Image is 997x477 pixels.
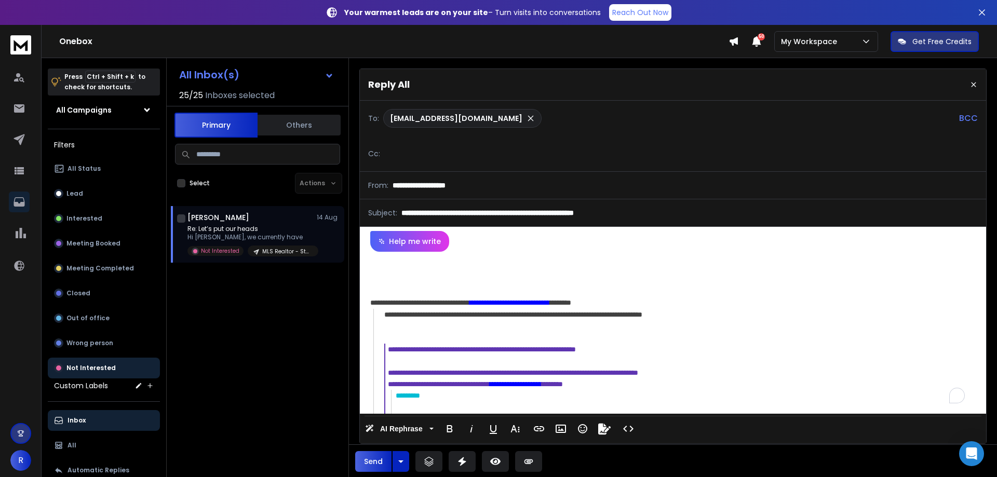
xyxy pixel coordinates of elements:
[959,112,978,125] p: BCC
[368,148,380,159] p: Cc:
[48,308,160,329] button: Out of office
[573,418,592,439] button: Emoticons
[187,233,312,241] p: Hi [PERSON_NAME], we currently have
[355,451,392,472] button: Send
[551,418,571,439] button: Insert Image (Ctrl+P)
[68,416,86,425] p: Inbox
[174,113,258,138] button: Primary
[505,418,525,439] button: More Text
[440,418,460,439] button: Bold (Ctrl+B)
[48,138,160,152] h3: Filters
[68,165,101,173] p: All Status
[66,264,134,272] p: Meeting Completed
[48,283,160,304] button: Closed
[363,418,436,439] button: AI Rephrase
[48,358,160,378] button: Not Interested
[378,425,425,433] span: AI Rephrase
[529,418,549,439] button: Insert Link (Ctrl+K)
[85,71,136,83] span: Ctrl + Shift + k
[56,105,112,115] h1: All Campaigns
[68,441,76,449] p: All
[758,33,765,40] span: 50
[59,35,729,48] h1: Onebox
[612,7,668,18] p: Reach Out Now
[48,208,160,229] button: Interested
[959,441,984,466] div: Open Intercom Messenger
[462,418,481,439] button: Italic (Ctrl+I)
[10,450,31,471] button: R
[262,248,312,255] p: MLS Realtor - Stale Listing
[48,258,160,279] button: Meeting Completed
[368,113,379,124] p: To:
[66,339,113,347] p: Wrong person
[781,36,841,47] p: My Workspace
[609,4,671,21] a: Reach Out Now
[68,466,129,474] p: Automatic Replies
[64,72,145,92] p: Press to check for shortcuts.
[368,208,397,218] p: Subject:
[48,158,160,179] button: All Status
[344,7,601,18] p: – Turn visits into conversations
[187,225,312,233] p: Re: Let’s put our heads
[370,231,449,252] button: Help me write
[66,364,116,372] p: Not Interested
[258,114,341,137] button: Others
[66,239,120,248] p: Meeting Booked
[48,233,160,254] button: Meeting Booked
[179,70,239,80] h1: All Inbox(s)
[891,31,979,52] button: Get Free Credits
[390,113,522,124] p: [EMAIL_ADDRESS][DOMAIN_NAME]
[201,247,239,255] p: Not Interested
[187,212,249,223] h1: [PERSON_NAME]
[190,179,210,187] label: Select
[317,213,340,222] p: 14 Aug
[66,314,110,322] p: Out of office
[344,7,488,18] strong: Your warmest leads are on your site
[205,89,275,102] h3: Inboxes selected
[66,289,90,297] p: Closed
[48,333,160,353] button: Wrong person
[179,89,203,102] span: 25 / 25
[483,418,503,439] button: Underline (Ctrl+U)
[66,189,83,198] p: Lead
[48,183,160,204] button: Lead
[595,418,614,439] button: Signature
[360,252,986,414] div: To enrich screen reader interactions, please activate Accessibility in Grammarly extension settings
[48,435,160,456] button: All
[48,100,160,120] button: All Campaigns
[618,418,638,439] button: Code View
[10,35,31,54] img: logo
[912,36,972,47] p: Get Free Credits
[48,410,160,431] button: Inbox
[66,214,102,223] p: Interested
[54,380,108,391] h3: Custom Labels
[368,77,410,92] p: Reply All
[171,64,342,85] button: All Inbox(s)
[368,180,388,190] p: From:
